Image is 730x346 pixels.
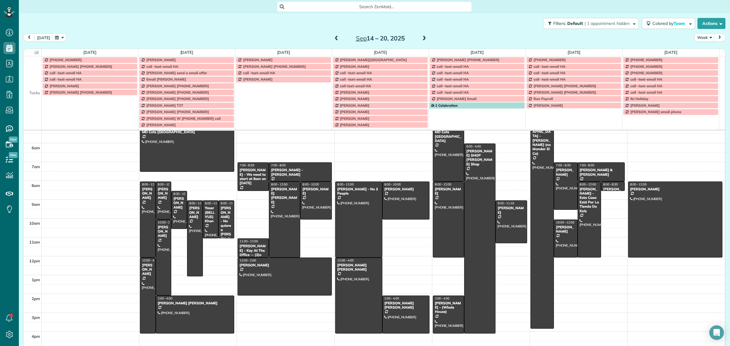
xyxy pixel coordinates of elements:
[158,296,172,300] span: 2:00 - 4:00
[50,64,112,69] span: [PERSON_NAME] [PHONE_NUMBER]
[568,50,581,55] a: [DATE]
[580,163,594,167] span: 7:00 - 8:00
[340,109,370,114] span: [PERSON_NAME]
[534,90,596,95] span: [PERSON_NAME] [PHONE_NUMBER]
[340,64,370,69] span: [PERSON_NAME]
[534,57,566,62] span: [PHONE_NUMBER]
[337,263,381,272] div: [PERSON_NAME] [PERSON_NAME]
[340,116,370,121] span: [PERSON_NAME]
[534,103,563,108] span: [PERSON_NAME]
[603,182,618,186] span: 8:00 - 8:30
[146,123,176,127] span: [PERSON_NAME]
[579,168,623,177] div: [PERSON_NAME] & [PERSON_NAME]
[29,258,40,263] span: 12pm
[471,50,484,55] a: [DATE]
[534,96,553,101] span: Run Payroll
[50,84,79,88] span: [PERSON_NAME]
[664,50,677,55] a: [DATE]
[630,187,721,191] div: [PERSON_NAME]
[630,71,662,75] span: [PHONE_NUMBER]
[158,220,174,224] span: 10:00 - 2:00
[239,263,330,267] div: [PERSON_NAME]
[158,225,170,238] div: [PERSON_NAME]
[437,84,469,88] span: call -text-email HA
[340,84,371,88] span: call-text-email HA
[540,18,639,29] a: Filters: Default | 1 appointment hidden
[302,187,330,196] div: [PERSON_NAME]
[534,71,565,75] span: call -text-email HA
[271,168,330,177] div: [PERSON_NAME] - [PERSON_NAME]
[466,144,481,148] span: 6:00 - 4:00
[32,126,40,131] span: 5am
[32,296,40,301] span: 2pm
[630,96,648,101] span: Ibi Holiday
[498,201,514,205] span: 9:00 - 11:15
[243,64,306,69] span: [PERSON_NAME] [PHONE_NUMBER]
[435,182,451,186] span: 8:00 - 12:00
[158,182,174,186] span: 8:00 - 10:00
[142,263,154,276] div: [PERSON_NAME]
[630,57,662,62] span: [PHONE_NUMBER]
[83,50,96,55] a: [DATE]
[534,64,565,69] span: call -text-email HA
[50,71,82,75] span: call -text-email HA
[240,258,256,262] span: 12:00 - 2:00
[585,21,630,26] span: | 1 appointment hidden
[534,77,565,81] span: call -text-email HA
[543,18,639,29] button: Filters: Default | 1 appointment hidden
[652,21,687,26] span: Colored by
[146,77,186,81] span: Email [PERSON_NAME]
[189,201,204,205] span: 9:00 - 1:00
[239,244,267,257] div: [PERSON_NAME] - Key At The Office -- (3)o
[173,196,185,209] div: [PERSON_NAME]
[437,64,469,69] span: call -text-email HA
[146,64,178,69] span: call -text-email HA
[337,187,381,196] div: [PERSON_NAME] - No 3 People
[384,301,428,310] div: [PERSON_NAME] [PERSON_NAME]
[384,182,401,186] span: 8:00 - 10:00
[23,33,35,42] button: prev
[142,130,232,134] div: MD Cote [GEOGRAPHIC_DATA]
[384,187,428,191] div: [PERSON_NAME]
[189,206,201,219] div: [PERSON_NAME]
[302,182,319,186] span: 8:00 - 10:00
[9,152,18,158] span: New
[158,187,170,200] div: [PERSON_NAME]
[553,21,566,26] span: Filters:
[205,206,217,223] div: Yaser (BELLVUE) Khan
[697,18,725,29] button: Actions
[556,163,571,167] span: 7:00 - 9:30
[220,206,232,245] div: [PERSON_NAME] - No quiere a [PERSON_NAME]
[277,50,290,55] a: [DATE]
[556,225,575,234] div: [PERSON_NAME]
[580,182,596,186] span: 8:00 - 12:00
[158,301,232,305] div: [PERSON_NAME] [PERSON_NAME]
[205,201,221,205] span: 9:00 - 11:00
[32,334,40,339] span: 4pm
[271,182,287,186] span: 8:00 - 12:00
[32,164,40,169] span: 7am
[243,71,275,75] span: call -text-email HA
[374,50,387,55] a: [DATE]
[437,77,469,81] span: call -text-email HA
[437,57,499,62] span: [PERSON_NAME] [PHONE_NUMBER]
[356,34,367,42] span: Sep
[556,168,575,177] div: [PERSON_NAME]
[630,109,681,114] span: [PERSON_NAME] email phone
[142,182,158,186] span: 8:00 - 12:00
[579,187,599,213] div: [PERSON_NAME] - Esta Casa Está Por La Tienda De Kols
[466,149,494,167] div: [PERSON_NAME] SHOP [PERSON_NAME] Shop
[337,258,354,262] span: 12:00 - 4:00
[384,296,399,300] span: 2:00 - 4:00
[630,103,660,108] span: [PERSON_NAME]
[673,21,686,26] span: Team
[497,206,525,215] div: [PERSON_NAME]
[435,187,462,196] div: [PERSON_NAME]
[340,123,370,127] span: [PERSON_NAME]
[50,77,82,81] span: call -text-email HA
[239,168,267,185] div: [PERSON_NAME] - We need to start at 8am on [DATE]
[437,96,477,101] span: [PERSON_NAME] Email
[146,71,207,75] span: [PERSON_NAME] send a email offer
[340,103,370,108] span: [PERSON_NAME]
[630,84,662,88] span: call -text-email HA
